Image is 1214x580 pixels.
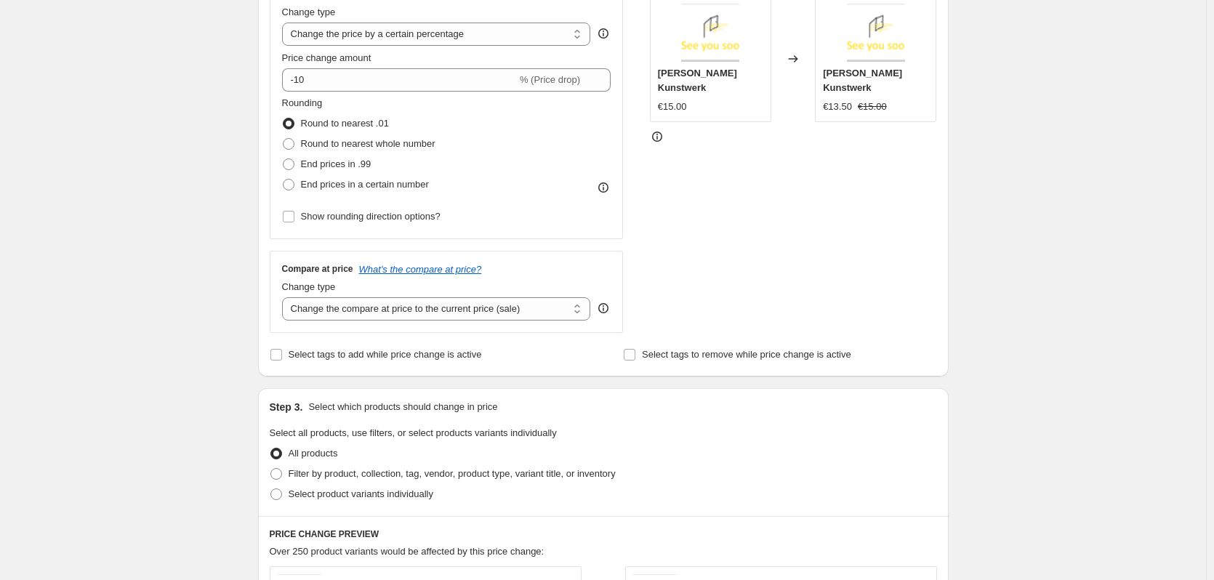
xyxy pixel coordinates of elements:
span: [PERSON_NAME] Kunstwerk [823,68,902,93]
span: Select all products, use filters, or select products variants individually [270,427,557,438]
span: Over 250 product variants would be affected by this price change: [270,546,544,557]
span: Filter by product, collection, tag, vendor, product type, variant title, or inventory [289,468,616,479]
h2: Step 3. [270,400,303,414]
div: €15.00 [658,100,687,114]
button: What's the compare at price? [359,264,482,275]
span: Round to nearest .01 [301,118,389,129]
strike: €15.00 [858,100,887,114]
span: Change type [282,281,336,292]
span: % (Price drop) [520,74,580,85]
span: Select tags to add while price change is active [289,349,482,360]
span: Price change amount [282,52,371,63]
div: help [596,301,611,315]
h6: PRICE CHANGE PREVIEW [270,528,937,540]
span: End prices in .99 [301,158,371,169]
span: Rounding [282,97,323,108]
span: Change type [282,7,336,17]
p: Select which products should change in price [308,400,497,414]
span: Select tags to remove while price change is active [642,349,851,360]
div: help [596,26,611,41]
span: All products [289,448,338,459]
h3: Compare at price [282,263,353,275]
span: [PERSON_NAME] Kunstwerk [658,68,737,93]
span: Select product variants individually [289,488,433,499]
span: Show rounding direction options? [301,211,441,222]
input: -15 [282,68,517,92]
span: End prices in a certain number [301,179,429,190]
img: img_80x.png [681,4,739,62]
img: img_80x.png [847,4,905,62]
span: Round to nearest whole number [301,138,435,149]
div: €13.50 [823,100,852,114]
